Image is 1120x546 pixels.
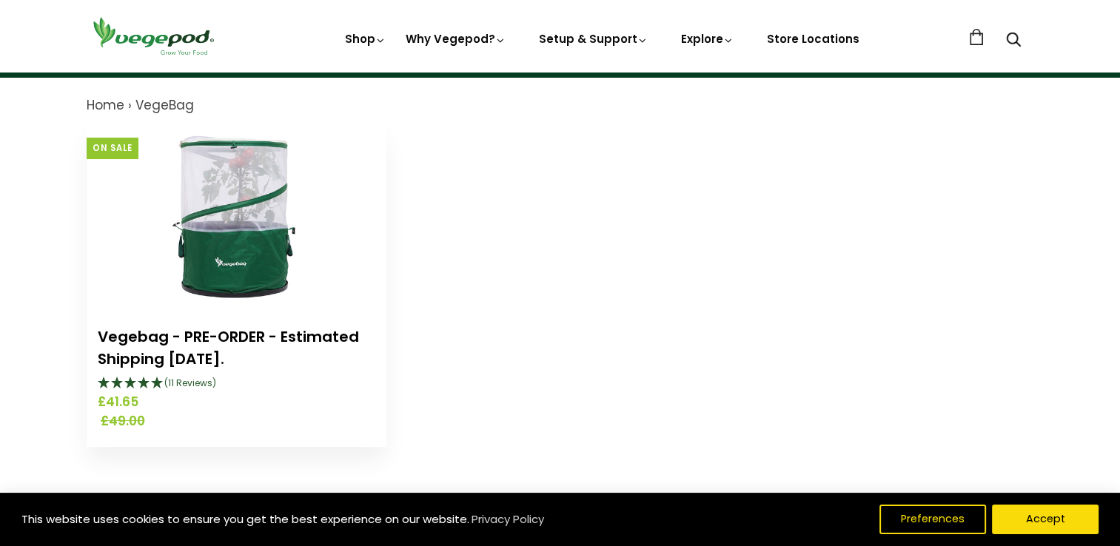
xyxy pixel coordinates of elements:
[681,31,734,47] a: Explore
[98,374,375,394] div: 4.91 Stars - 11 Reviews
[98,326,359,369] a: Vegebag - PRE-ORDER - Estimated Shipping [DATE].
[87,96,124,114] a: Home
[144,124,329,309] img: Vegebag - PRE-ORDER - Estimated Shipping August 20th.
[98,393,375,412] span: £41.65
[87,96,1034,115] nav: breadcrumbs
[345,31,386,47] a: Shop
[87,15,220,57] img: Vegepod
[879,505,986,534] button: Preferences
[21,511,469,527] span: This website uses cookies to ensure you get the best experience on our website.
[164,377,216,389] span: 4.91 Stars - 11 Reviews
[135,96,194,114] a: VegeBag
[539,31,648,47] a: Setup & Support
[767,31,859,47] a: Store Locations
[992,505,1099,534] button: Accept
[469,506,546,533] a: Privacy Policy (opens in a new tab)
[101,412,378,431] span: £49.00
[1006,33,1021,49] a: Search
[128,96,132,114] span: ›
[406,31,506,47] a: Why Vegepod?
